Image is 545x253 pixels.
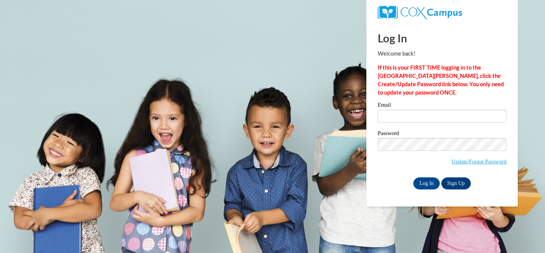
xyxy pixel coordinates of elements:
a: COX Campus [378,9,462,15]
a: Update/Forgot Password [452,158,506,165]
strong: If this is your FIRST TIME logging in to the [GEOGRAPHIC_DATA][PERSON_NAME], click the Create/Upd... [378,64,504,96]
p: Welcome back! [378,50,506,58]
img: COX Campus [378,6,462,19]
h1: Log In [378,30,506,46]
input: Log In [413,177,440,189]
label: Email [378,102,506,110]
a: Sign Up [441,177,471,189]
label: Password [378,130,506,138]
